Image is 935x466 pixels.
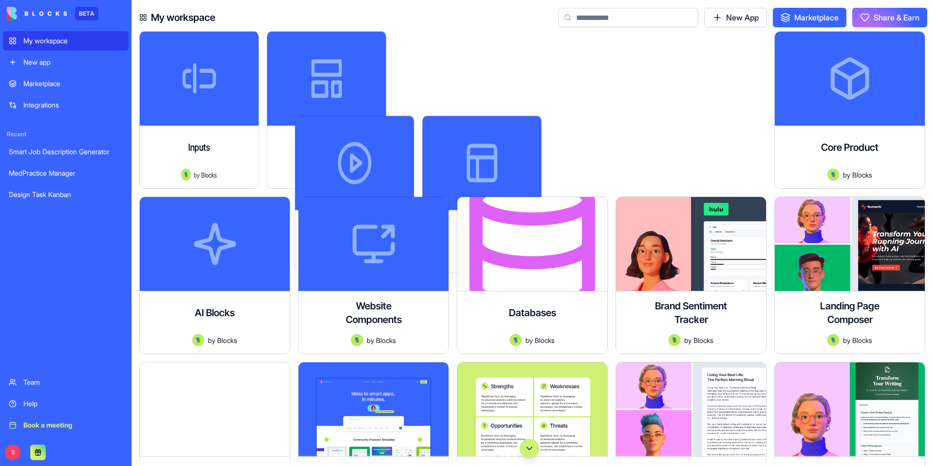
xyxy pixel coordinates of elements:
[23,36,123,46] div: My workspace
[509,306,556,320] h4: Databases
[195,306,235,320] h4: AI Blocks
[3,185,129,204] a: Design Task Kanban
[7,7,98,20] a: BETA
[23,100,123,110] div: Integrations
[139,31,290,189] a: InputsAvatarbyBlocks
[827,169,839,180] img: Avatar
[457,31,608,189] a: MediaAvatarbyBlocks
[616,31,767,189] a: LayoutAvatarbyBlocks
[23,420,123,430] div: Book a meeting
[298,197,449,354] a: Website ComponentsAvatarbyBlocks
[5,445,20,460] span: S
[3,31,129,51] a: My workspace
[188,141,210,154] h4: Inputs
[704,8,767,27] a: New App
[510,334,522,346] img: Avatar
[217,335,237,345] span: Blocks
[843,335,850,345] span: by
[3,74,129,93] a: Marketplace
[23,399,123,409] div: Help
[3,163,129,183] a: MedPractice Manager
[3,373,129,392] a: Team
[3,415,129,435] a: Book a meeting
[201,170,217,180] span: Blocks
[9,168,123,178] div: MedPractice Manager
[181,169,190,180] img: Avatar
[525,335,533,345] span: by
[351,334,363,346] img: Avatar
[192,334,204,346] img: Avatar
[811,299,889,326] h4: Landing Page Composer
[827,334,839,346] img: Avatar
[23,79,123,89] div: Marketplace
[843,170,850,180] span: by
[852,170,872,180] span: Blocks
[774,197,925,354] a: Landing Page ComposerAvatarbyBlocks
[457,197,608,354] a: DatabasesAvatarbyBlocks
[652,299,730,326] h4: Brand Sentiment Tracker
[75,7,98,20] div: BETA
[693,335,713,345] span: Blocks
[874,12,919,23] span: Share & Earn
[194,170,200,180] span: by
[3,130,129,138] span: Recent
[7,7,67,20] img: logo
[774,31,925,189] a: Core ProductAvatarbyBlocks
[821,141,879,154] h4: Core Product
[335,299,412,326] h4: Website Components
[208,335,215,345] span: by
[773,8,846,27] a: Marketplace
[376,335,396,345] span: Blocks
[852,335,872,345] span: Blocks
[3,394,129,413] a: Help
[616,197,767,354] a: Brand Sentiment TrackerAvatarbyBlocks
[298,31,449,189] a: Data displayAvatarbyBlocks
[535,335,555,345] span: Blocks
[139,197,290,354] a: AI BlocksAvatarbyBlocks
[669,334,680,346] img: Avatar
[520,439,539,458] button: Scroll to bottom
[367,335,374,345] span: by
[852,8,927,27] button: Share & Earn
[3,142,129,161] a: Smart Job Description Generator
[3,53,129,72] a: New app
[9,147,123,157] div: Smart Job Description Generator
[151,11,215,24] h4: My workspace
[9,190,123,199] div: Design Task Kanban
[684,335,692,345] span: by
[23,57,123,67] div: New app
[23,377,123,387] div: Team
[3,95,129,115] a: Integrations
